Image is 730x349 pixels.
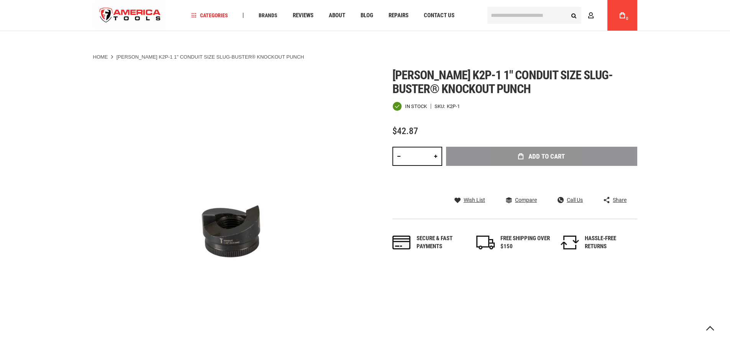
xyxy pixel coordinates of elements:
a: About [325,10,349,21]
a: Categories [188,10,231,21]
span: Categories [191,13,228,18]
a: Wish List [454,197,485,203]
span: Call Us [567,197,583,203]
a: Home [93,54,108,61]
span: 0 [626,16,628,21]
iframe: Secure express checkout frame [445,168,639,171]
div: HASSLE-FREE RETURNS [585,234,635,251]
span: Share [613,197,627,203]
a: store logo [93,1,167,30]
a: Brands [255,10,281,21]
img: shipping [476,236,495,249]
img: payments [392,236,411,249]
a: Repairs [385,10,412,21]
a: Reviews [289,10,317,21]
a: Call Us [558,197,583,203]
div: K2P-1 [447,104,460,109]
span: Repairs [389,13,408,18]
span: Contact Us [424,13,454,18]
span: Wish List [464,197,485,203]
span: Brands [259,13,277,18]
span: About [329,13,345,18]
span: In stock [405,104,427,109]
span: Blog [361,13,373,18]
div: Secure & fast payments [417,234,466,251]
img: returns [561,236,579,249]
span: [PERSON_NAME] k2p-1 1" conduit size slug-buster® knockout punch [392,68,613,96]
div: Availability [392,102,427,111]
a: Blog [357,10,377,21]
strong: [PERSON_NAME] K2P-1 1" CONDUIT SIZE SLUG-BUSTER® KNOCKOUT PUNCH [116,54,304,60]
a: Compare [506,197,537,203]
span: $42.87 [392,126,418,136]
a: Contact Us [420,10,458,21]
span: Reviews [293,13,313,18]
button: Search [567,8,581,23]
img: America Tools [93,1,167,30]
div: FREE SHIPPING OVER $150 [500,234,550,251]
strong: SKU [435,104,447,109]
span: Compare [515,197,537,203]
img: main product photo [93,68,365,340]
